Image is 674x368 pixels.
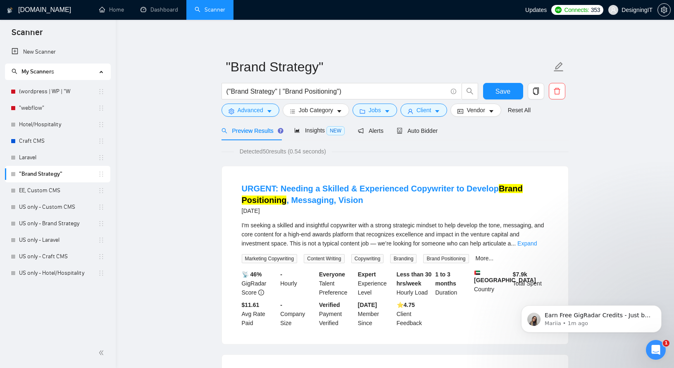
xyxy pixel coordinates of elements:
b: Verified [319,302,340,308]
button: delete [549,83,565,99]
div: I'm seeking a skilled and insightful copywriter with a strong strategic mindset to help develop t... [242,221,548,248]
span: delete [549,87,565,95]
span: Content Writing [304,254,344,263]
span: area-chart [294,127,300,133]
div: Total Spent [511,270,550,297]
span: Preview Results [221,127,281,134]
a: More... [476,255,494,262]
li: US only - Hotel/Hospitality [5,265,110,281]
span: Brand Positioning [423,254,469,263]
span: Alerts [358,127,383,134]
div: Payment Verified [317,300,356,328]
li: Laravel [5,149,110,166]
span: holder [98,187,105,194]
span: Save [495,86,510,97]
span: user [407,108,413,114]
a: "Brand Strategy" [19,166,98,182]
button: search [462,83,478,99]
span: search [221,128,227,134]
span: caret-down [267,108,272,114]
span: Updates [525,7,547,13]
b: [GEOGRAPHIC_DATA] [474,270,536,283]
span: holder [98,204,105,210]
span: Detected 50 results (0.54 seconds) [234,147,332,156]
iframe: Intercom notifications message [509,288,674,346]
div: GigRadar Score [240,270,279,297]
span: holder [98,121,105,128]
span: ... [511,240,516,247]
a: US only - Custom CMS [19,199,98,215]
span: setting [229,108,234,114]
li: Craft CMS [5,133,110,149]
b: $ 7.9k [513,271,527,278]
b: $11.61 [242,302,260,308]
b: - [280,302,282,308]
div: Member Since [356,300,395,328]
b: 1 to 3 months [435,271,456,287]
a: US only - Brand Strategy [19,215,98,232]
span: Vendor [467,106,485,115]
img: logo [7,4,13,17]
mark: Brand [499,184,523,193]
span: setting [658,7,670,13]
a: homeHome [99,6,124,13]
span: My Scanners [21,68,54,75]
span: double-left [98,349,107,357]
span: Advanced [238,106,263,115]
iframe: Intercom live chat [646,340,666,360]
a: US only - Craft CMS [19,248,98,265]
li: US only - Custom CMS [5,199,110,215]
span: search [12,68,17,74]
img: upwork-logo.png [555,7,562,13]
span: holder [98,237,105,243]
span: notification [358,128,364,134]
span: Client [417,106,431,115]
li: US only - Craft CMS [5,248,110,265]
div: Company Size [279,300,317,328]
div: Avg Rate Paid [240,300,279,328]
a: Expand [517,240,537,247]
li: New Scanner [5,44,110,60]
li: EE, Custom CMS [5,182,110,199]
span: My Scanners [12,68,54,75]
button: barsJob Categorycaret-down [283,104,349,117]
span: holder [98,88,105,95]
a: Laravel [19,149,98,166]
span: holder [98,270,105,276]
button: setting [657,3,671,17]
span: I'm seeking a skilled and insightful copywriter with a strong strategic mindset to help develop t... [242,222,544,247]
img: 🇦🇪 [474,270,480,276]
span: holder [98,171,105,177]
span: Copywriting [351,254,384,263]
a: Reset All [508,106,531,115]
span: caret-down [434,108,440,114]
span: holder [98,138,105,144]
span: Job Category [299,106,333,115]
li: "webflow" [5,100,110,116]
span: Jobs [369,106,381,115]
a: URGENT: Needing a Skilled & Experienced Copywriter to DevelopBrand Positioning, Messaging, Vision [242,184,523,205]
div: Duration [433,270,472,297]
li: US only - Laravel [5,232,110,248]
span: copy [528,87,544,95]
span: Insights [294,127,345,134]
div: Client Feedback [395,300,434,328]
b: [DATE] [358,302,377,308]
span: info-circle [451,89,456,94]
button: Save [483,83,523,99]
div: [DATE] [242,206,548,216]
li: (wordpress | WP | "W [5,83,110,100]
b: 📡 46% [242,271,262,278]
a: "webflow" [19,100,98,116]
div: Experience Level [356,270,395,297]
span: caret-down [384,108,390,114]
span: Branding [390,254,417,263]
div: Tooltip anchor [277,127,284,134]
span: caret-down [336,108,342,114]
b: Everyone [319,271,345,278]
button: userClientcaret-down [400,104,448,117]
span: NEW [326,126,345,135]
